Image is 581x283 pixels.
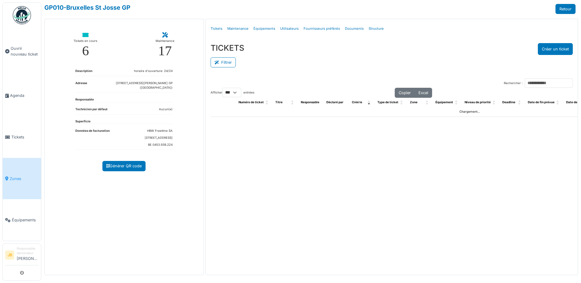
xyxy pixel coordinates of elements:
a: Équipements [3,199,41,241]
span: Agenda [10,93,39,98]
a: Équipements [251,22,278,36]
a: Agenda [3,75,41,117]
span: Copier [399,90,411,95]
dt: Technicien par défaut [75,107,108,114]
span: Zone [410,101,418,104]
a: Zones [3,158,41,199]
label: Afficher entrées [211,88,254,97]
span: Excel [418,90,428,95]
span: Équipement [435,101,453,104]
div: 6 [82,44,89,58]
dd: BE 0453.938.224 [145,143,173,147]
a: Retour [555,4,576,14]
div: Responsable demandeur [17,246,39,256]
span: Déclaré par [326,101,343,104]
span: Responsable [301,101,319,104]
span: Créé le: Activate to remove sorting [368,98,371,107]
span: Équipement: Activate to sort [455,98,459,107]
div: Tickets en cours [74,38,97,44]
a: Tickets en cours 6 [69,28,102,63]
span: Équipements [12,217,39,223]
dt: Superficie [75,119,91,124]
a: Fournisseurs préférés [301,22,342,36]
dd: Aucun(e) [159,107,173,112]
span: Niveau de priorité: Activate to sort [493,98,496,107]
img: Badge_color-CXgf-gQk.svg [13,6,31,24]
dd: HBW Freetime SA [145,129,173,133]
span: Titre: Activate to sort [291,98,295,107]
span: Ouvrir nouveau ticket [11,46,39,57]
a: Maintenance [225,22,251,36]
label: Rechercher : [504,81,523,86]
span: Créé le [352,101,362,104]
li: [PERSON_NAME] [17,246,39,264]
button: Créer un ticket [538,43,573,55]
div: 17 [158,44,172,58]
a: Documents [342,22,366,36]
a: Générer QR code [102,161,146,171]
dd: [STREET_ADDRESS][PERSON_NAME] GP ([GEOGRAPHIC_DATA]) [87,81,173,90]
li: JB [5,251,14,260]
span: Type de ticket: Activate to sort [400,98,404,107]
span: Numéro de ticket [239,101,264,104]
span: Numéro de ticket: Activate to sort [266,98,269,107]
a: Ouvrir nouveau ticket [3,28,41,75]
span: Date de fin prévue [528,101,555,104]
dt: Description [75,69,92,76]
span: Zone: Activate to sort [426,98,429,107]
span: Niveau de priorité [465,101,491,104]
span: Deadline: Activate to sort [518,98,522,107]
a: Tickets [208,22,225,36]
span: Type de ticket [377,101,398,104]
a: Structure [366,22,386,36]
a: Maintenance 17 [150,28,179,63]
span: Tickets [11,134,39,140]
a: JB Responsable demandeur[PERSON_NAME] [5,246,39,265]
select: Afficherentrées [222,88,241,97]
a: Tickets [3,116,41,158]
button: Filtrer [211,57,236,67]
a: Utilisateurs [278,22,301,36]
dd: horaire d'ouverture: 24/24 [134,69,173,73]
a: GP010-Bruxelles St Josse GP [44,4,130,11]
button: Excel [414,88,432,98]
span: Deadline [502,101,515,104]
dt: Responsable [75,97,94,102]
h3: TICKETS [211,43,244,53]
dt: Adresse [75,81,87,92]
span: Zones [10,176,39,182]
dt: Données de facturation [75,129,110,149]
dd: [STREET_ADDRESS] [145,136,173,140]
span: Date de fin prévue: Activate to sort [556,98,560,107]
div: Maintenance [156,38,174,44]
span: Titre [275,101,283,104]
button: Copier [395,88,415,98]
